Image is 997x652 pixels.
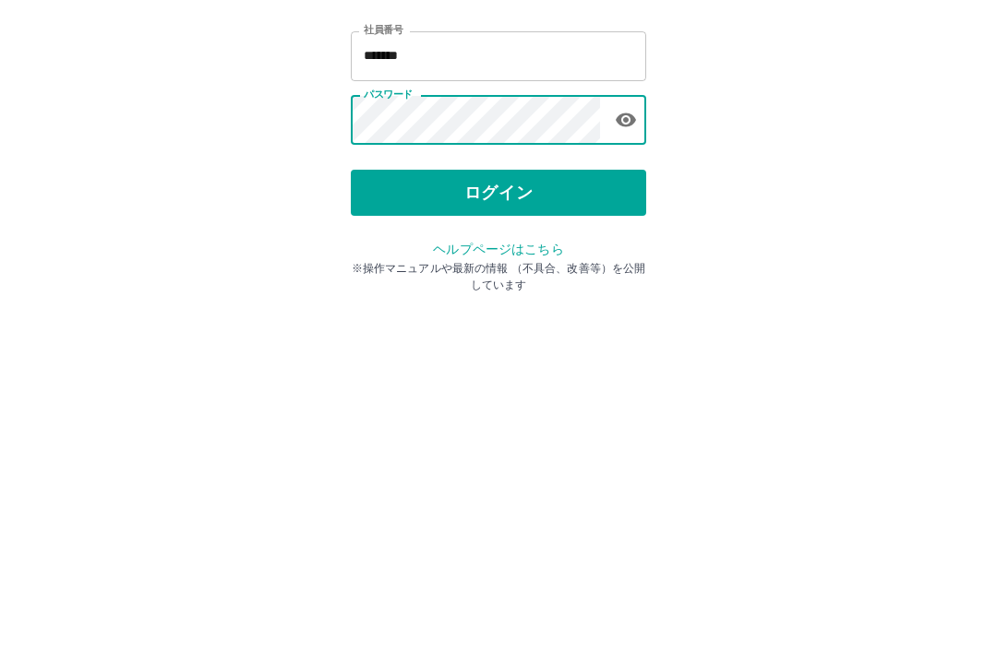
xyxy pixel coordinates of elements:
[433,391,563,406] a: ヘルプページはこちら
[351,409,646,443] p: ※操作マニュアルや最新の情報 （不具合、改善等）を公開しています
[438,116,559,151] h2: ログイン
[351,319,646,365] button: ログイン
[364,172,402,186] label: 社員番号
[364,237,413,251] label: パスワード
